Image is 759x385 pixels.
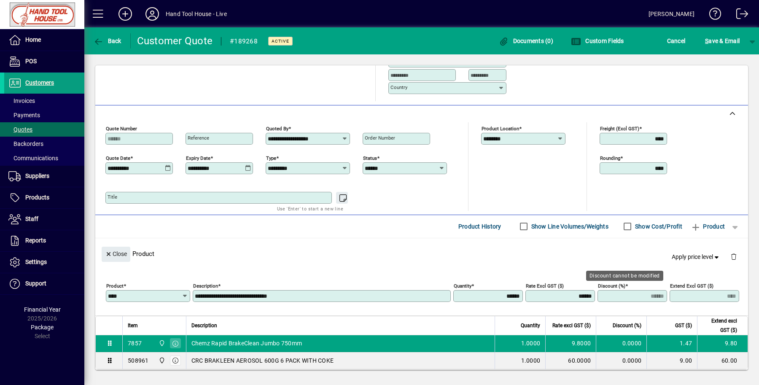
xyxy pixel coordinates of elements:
[25,258,47,265] span: Settings
[521,321,540,330] span: Quantity
[530,222,608,231] label: Show Line Volumes/Weights
[108,194,117,200] mat-label: Title
[8,155,58,162] span: Communications
[139,6,166,22] button: Profile
[4,122,84,137] a: Quotes
[633,222,682,231] label: Show Cost/Profit
[4,273,84,294] a: Support
[25,36,41,43] span: Home
[128,356,149,365] div: 508961
[4,252,84,273] a: Settings
[686,219,729,234] button: Product
[598,283,625,288] mat-label: Discount (%)
[458,220,501,233] span: Product History
[596,352,646,369] td: 0.0000
[188,135,209,141] mat-label: Reference
[25,237,46,244] span: Reports
[670,283,713,288] mat-label: Extend excl GST ($)
[102,247,130,262] button: Close
[667,34,686,48] span: Cancel
[703,2,721,29] a: Knowledge Base
[191,356,334,365] span: CRC BRAKLEEN AEROSOL 600G 6 PACK WITH COKE
[665,33,688,48] button: Cancel
[701,33,744,48] button: Save & Email
[649,7,694,21] div: [PERSON_NAME]
[571,38,624,44] span: Custom Fields
[646,352,697,369] td: 9.00
[702,316,737,335] span: Extend excl GST ($)
[691,220,725,233] span: Product
[586,271,663,281] div: Discount cannot be modified
[84,33,131,48] app-page-header-button: Back
[724,247,744,267] button: Delete
[697,335,748,352] td: 9.80
[600,155,620,161] mat-label: Rounding
[272,38,289,44] span: Active
[25,215,38,222] span: Staff
[156,339,166,348] span: Frankton
[724,253,744,260] app-page-header-button: Delete
[697,352,748,369] td: 60.00
[482,125,519,131] mat-label: Product location
[4,94,84,108] a: Invoices
[4,230,84,251] a: Reports
[25,79,54,86] span: Customers
[4,166,84,187] a: Suppliers
[230,35,258,48] div: #189268
[705,38,708,44] span: S
[569,33,626,48] button: Custom Fields
[521,339,541,347] span: 1.0000
[191,321,217,330] span: Description
[4,151,84,165] a: Communications
[25,172,49,179] span: Suppliers
[4,51,84,72] a: POS
[191,339,302,347] span: Chemz Rapid BrakeClean Jumbo 750mm
[277,204,343,213] mat-hint: Use 'Enter' to start a new line
[705,34,740,48] span: ave & Email
[166,7,227,21] div: Hand Tool House - Live
[137,34,213,48] div: Customer Quote
[8,112,40,118] span: Payments
[266,125,288,131] mat-label: Quoted by
[100,250,132,257] app-page-header-button: Close
[521,356,541,365] span: 1.0000
[112,6,139,22] button: Add
[4,209,84,230] a: Staff
[4,30,84,51] a: Home
[106,125,137,131] mat-label: Quote number
[672,253,721,261] span: Apply price level
[25,194,49,201] span: Products
[266,155,276,161] mat-label: Type
[496,33,555,48] button: Documents (0)
[498,38,553,44] span: Documents (0)
[613,321,641,330] span: Discount (%)
[8,97,35,104] span: Invoices
[105,247,127,261] span: Close
[363,155,377,161] mat-label: Status
[95,238,748,269] div: Product
[551,356,591,365] div: 60.0000
[365,135,395,141] mat-label: Order number
[552,321,591,330] span: Rate excl GST ($)
[156,356,166,365] span: Frankton
[8,140,43,147] span: Backorders
[193,283,218,288] mat-label: Description
[4,137,84,151] a: Backorders
[31,324,54,331] span: Package
[25,58,37,65] span: POS
[4,187,84,208] a: Products
[106,283,124,288] mat-label: Product
[25,280,46,287] span: Support
[106,155,130,161] mat-label: Quote date
[8,126,32,133] span: Quotes
[186,155,210,161] mat-label: Expiry date
[4,108,84,122] a: Payments
[128,321,138,330] span: Item
[390,84,407,90] mat-label: Country
[551,339,591,347] div: 9.8000
[596,335,646,352] td: 0.0000
[93,38,121,44] span: Back
[454,283,471,288] mat-label: Quantity
[128,339,142,347] div: 7857
[646,335,697,352] td: 1.47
